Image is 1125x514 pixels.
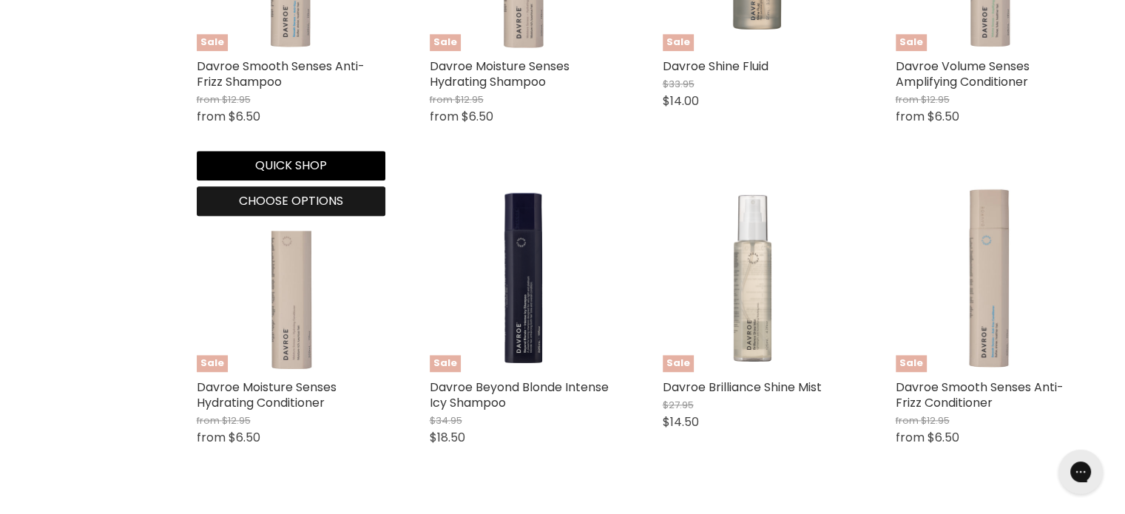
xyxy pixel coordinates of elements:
[896,355,927,372] span: Sale
[222,413,251,427] span: $12.95
[197,34,228,51] span: Sale
[896,108,925,125] span: from
[896,413,919,427] span: from
[229,108,260,125] span: $6.50
[663,183,851,372] img: Davroe Brilliance Shine Mist
[430,92,453,106] span: from
[430,183,618,372] img: Davroe Beyond Blonde Intense Icy Shampoo
[197,379,337,411] a: Davroe Moisture Senses Hydrating Conditioner
[663,398,694,412] span: $27.95
[239,192,343,209] span: Choose options
[1051,444,1110,499] iframe: Gorgias live chat messenger
[197,429,226,446] span: from
[430,108,459,125] span: from
[430,413,462,427] span: $34.95
[430,355,461,372] span: Sale
[430,183,618,372] a: Davroe Beyond Blonde Intense Icy ShampooSale
[197,355,228,372] span: Sale
[896,429,925,446] span: from
[896,183,1084,372] img: Davroe Smooth Senses Anti-Frizz Conditioner
[663,183,851,372] a: Davroe Brilliance Shine MistSale
[197,151,385,180] button: Quick shop
[229,429,260,446] span: $6.50
[197,92,220,106] span: from
[430,429,465,446] span: $18.50
[896,92,919,106] span: from
[430,379,609,411] a: Davroe Beyond Blonde Intense Icy Shampoo
[921,413,950,427] span: $12.95
[663,34,694,51] span: Sale
[663,58,768,75] a: Davroe Shine Fluid
[663,379,822,396] a: Davroe Brilliance Shine Mist
[462,108,493,125] span: $6.50
[896,379,1064,411] a: Davroe Smooth Senses Anti-Frizz Conditioner
[430,34,461,51] span: Sale
[921,92,950,106] span: $12.95
[928,108,959,125] span: $6.50
[663,77,695,91] span: $33.95
[928,429,959,446] span: $6.50
[222,92,251,106] span: $12.95
[455,92,484,106] span: $12.95
[430,58,570,90] a: Davroe Moisture Senses Hydrating Shampoo
[197,413,220,427] span: from
[663,355,694,372] span: Sale
[663,92,699,109] span: $14.00
[663,413,699,430] span: $14.50
[896,58,1030,90] a: Davroe Volume Senses Amplifying Conditioner
[896,34,927,51] span: Sale
[197,183,385,372] a: Davroe Moisture Senses Hydrating ConditionerSale
[197,58,365,90] a: Davroe Smooth Senses Anti-Frizz Shampoo
[197,183,385,372] img: Davroe Moisture Senses Hydrating Conditioner
[896,183,1084,372] a: Davroe Smooth Senses Anti-Frizz ConditionerSale
[197,186,385,216] button: Choose options
[197,108,226,125] span: from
